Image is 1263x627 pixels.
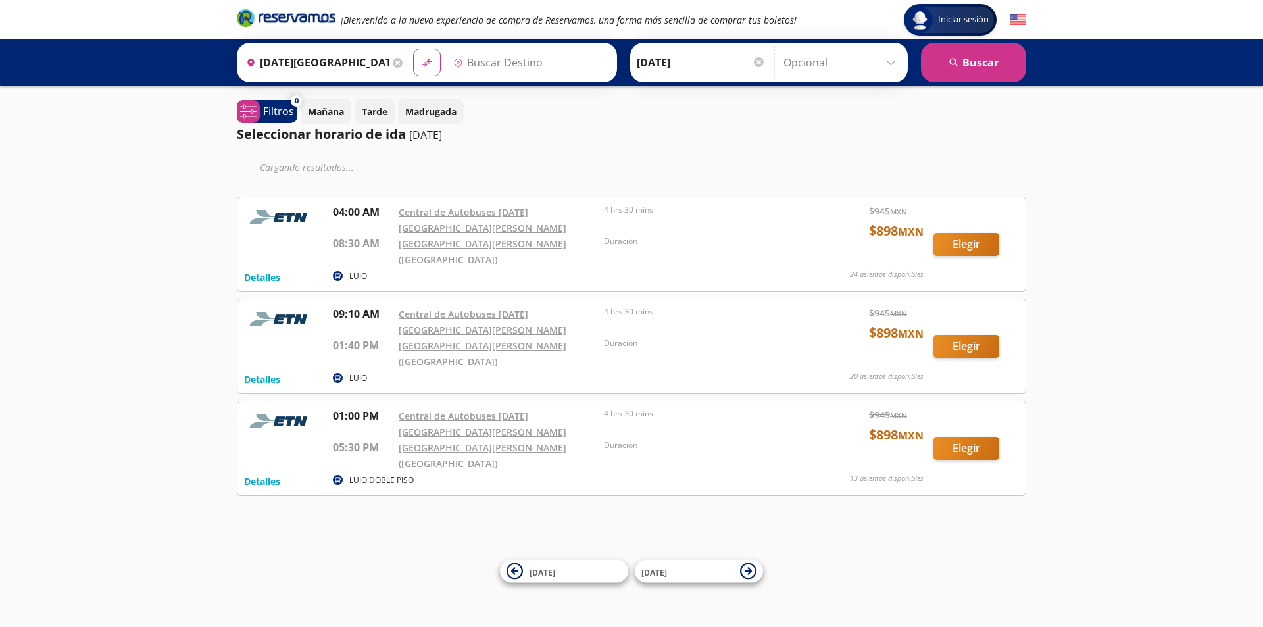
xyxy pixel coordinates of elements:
span: $ 898 [869,323,924,343]
input: Buscar Origen [241,46,389,79]
button: 0Filtros [237,100,297,123]
span: [DATE] [641,566,667,578]
span: Iniciar sesión [933,13,994,26]
p: 4 hrs 30 mins [604,408,803,420]
span: $ 898 [869,425,924,445]
p: Seleccionar horario de ida [237,124,406,144]
p: Tarde [362,105,387,118]
button: English [1010,12,1026,28]
a: Brand Logo [237,8,335,32]
span: $ 898 [869,221,924,241]
span: $ 945 [869,306,907,320]
p: 13 asientos disponibles [850,473,924,484]
button: Detalles [244,270,280,284]
img: RESERVAMOS [244,306,316,332]
span: 0 [295,95,299,107]
button: Elegir [933,233,999,256]
p: 05:30 PM [333,439,392,455]
p: 24 asientos disponibles [850,269,924,280]
p: [DATE] [409,127,442,143]
span: [DATE] [530,566,555,578]
p: Mañana [308,105,344,118]
button: Madrugada [398,99,464,124]
p: Filtros [263,103,294,119]
a: [GEOGRAPHIC_DATA][PERSON_NAME] ([GEOGRAPHIC_DATA]) [399,339,566,368]
button: Elegir [933,437,999,460]
a: [GEOGRAPHIC_DATA][PERSON_NAME] ([GEOGRAPHIC_DATA]) [399,441,566,470]
button: Mañana [301,99,351,124]
p: 20 asientos disponibles [850,371,924,382]
p: Duración [604,439,803,451]
em: Cargando resultados ... [260,161,354,174]
small: MXN [898,428,924,443]
small: MXN [898,224,924,239]
p: 09:10 AM [333,306,392,322]
p: 08:30 AM [333,236,392,251]
p: Madrugada [405,105,457,118]
input: Buscar Destino [448,46,610,79]
button: Detalles [244,474,280,488]
button: [DATE] [635,560,763,583]
small: MXN [890,207,907,216]
p: 01:40 PM [333,338,392,353]
em: ¡Bienvenido a la nueva experiencia de compra de Reservamos, una forma más sencilla de comprar tus... [341,14,797,26]
p: Duración [604,338,803,349]
small: MXN [890,411,907,420]
p: LUJO DOBLE PISO [349,474,414,486]
p: LUJO [349,372,367,384]
button: Detalles [244,372,280,386]
input: Elegir Fecha [637,46,766,79]
a: Central de Autobuses [DATE][GEOGRAPHIC_DATA][PERSON_NAME] [399,206,566,234]
span: $ 945 [869,204,907,218]
span: $ 945 [869,408,907,422]
p: LUJO [349,270,367,282]
input: Opcional [783,46,901,79]
img: RESERVAMOS [244,204,316,230]
button: Elegir [933,335,999,358]
p: 4 hrs 30 mins [604,204,803,216]
button: Buscar [921,43,1026,82]
p: 04:00 AM [333,204,392,220]
a: Central de Autobuses [DATE][GEOGRAPHIC_DATA][PERSON_NAME] [399,410,566,438]
a: [GEOGRAPHIC_DATA][PERSON_NAME] ([GEOGRAPHIC_DATA]) [399,238,566,266]
p: 01:00 PM [333,408,392,424]
button: [DATE] [500,560,628,583]
i: Brand Logo [237,8,335,28]
small: MXN [898,326,924,341]
img: RESERVAMOS [244,408,316,434]
a: Central de Autobuses [DATE][GEOGRAPHIC_DATA][PERSON_NAME] [399,308,566,336]
p: Duración [604,236,803,247]
small: MXN [890,309,907,318]
p: 4 hrs 30 mins [604,306,803,318]
button: Tarde [355,99,395,124]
